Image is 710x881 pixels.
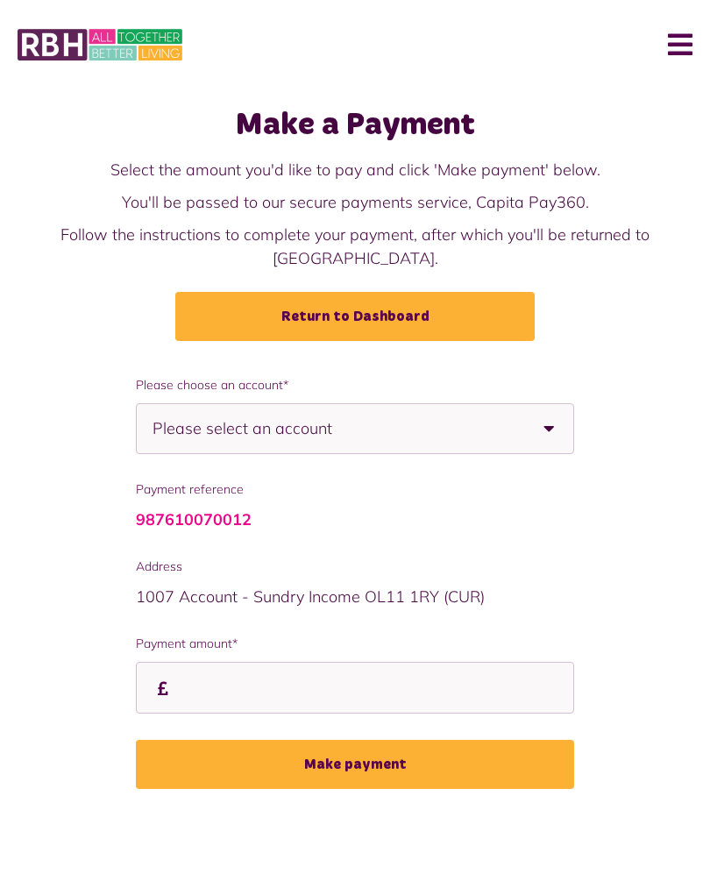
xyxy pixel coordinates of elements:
label: Payment amount* [136,635,574,653]
span: Payment reference [136,480,574,499]
p: Select the amount you'd like to pay and click 'Make payment' below. [18,158,692,181]
span: Please select an account [153,404,394,453]
img: MyRBH [18,26,182,63]
p: You'll be passed to our secure payments service, Capita Pay360. [18,190,692,214]
span: Please choose an account* [136,376,574,394]
a: Return to Dashboard [175,292,535,341]
p: Follow the instructions to complete your payment, after which you'll be returned to [GEOGRAPHIC_D... [18,223,692,270]
span: Address [136,558,574,576]
h1: Make a Payment [18,107,692,145]
a: 987610070012 [136,509,252,529]
span: 1007 Account - Sundry Income OL11 1RY (CUR) [136,586,485,607]
button: Make payment [136,740,574,789]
